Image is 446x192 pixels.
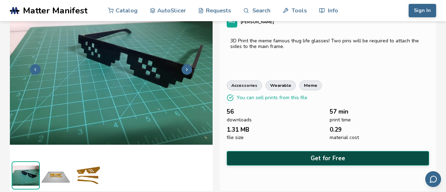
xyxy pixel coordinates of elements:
[330,135,359,140] span: material cost
[241,18,274,26] p: [PERSON_NAME]
[227,151,429,166] button: Get for Free
[227,135,244,140] span: file size
[72,161,100,190] img: thug_life_glasses_PIP_3D_Preview
[330,126,342,133] span: 0.29
[299,80,322,90] a: meme
[227,126,249,133] span: 1.31 MB
[237,94,307,101] p: You can sell prints from this file
[23,6,87,16] span: Matter Manifest
[330,108,348,115] span: 57 min
[265,80,296,90] a: wearable
[227,108,234,115] span: 56
[42,161,70,190] img: thug_life_glasses_PIP_Print_Bed_Preview
[227,80,262,90] a: accessories
[409,4,436,17] button: Sign In
[230,38,426,49] div: 3D Print the meme famous thug life glasses! Two pins will be required to attach the sides to the ...
[425,171,441,187] button: Send feedback via email
[227,117,252,123] span: downloads
[330,117,351,123] span: print time
[228,20,235,24] span: MO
